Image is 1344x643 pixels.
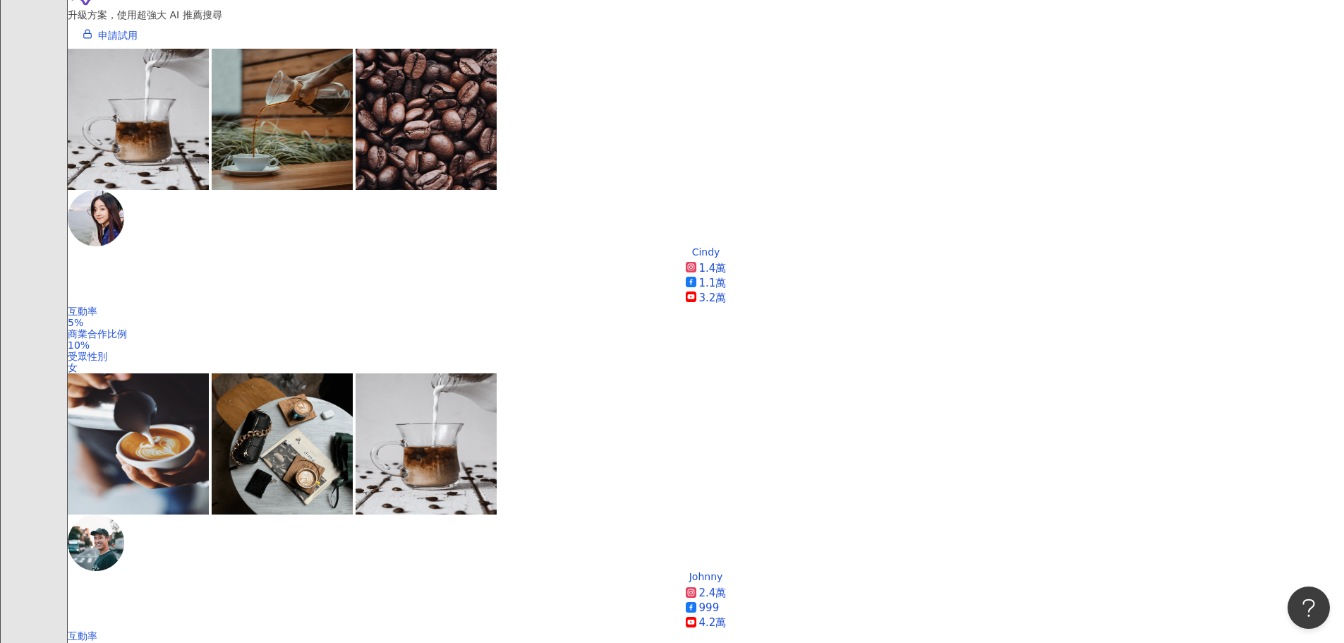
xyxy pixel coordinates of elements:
img: post-image [356,373,497,515]
img: KOL Avatar [68,190,124,246]
div: Johnny [689,571,723,582]
a: KOL Avatar [68,515,1344,571]
div: 2.4萬 [699,586,727,601]
div: 5% [68,317,1344,328]
div: 1.1萬 [699,276,727,291]
div: 10% [68,339,1344,351]
a: 申請試用 [68,20,152,49]
iframe: Help Scout Beacon - Open [1288,587,1330,629]
div: 1.4萬 [699,261,727,276]
img: post-image [356,49,497,190]
div: 3.2萬 [699,291,727,306]
a: Cindy1.4萬1.1萬3.2萬互動率5%商業合作比例10%受眾性別女 [68,246,1344,374]
div: 女 [68,362,1344,373]
div: Cindy [692,246,720,258]
div: 商業合作比例 [68,328,1344,339]
div: 互動率 [68,306,1344,317]
div: 999 [699,601,720,615]
img: post-image [212,49,353,190]
div: 4.2萬 [699,615,727,630]
span: 申請試用 [98,30,138,41]
img: post-image [68,49,209,190]
div: 互動率 [68,630,1344,642]
img: post-image [68,373,209,515]
img: post-image [212,373,353,515]
div: 升級方案，使用超強大 AI 推薦搜尋 [68,9,1344,20]
a: KOL Avatar [68,190,1344,246]
img: KOL Avatar [68,515,124,571]
div: 受眾性別 [68,351,1344,362]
